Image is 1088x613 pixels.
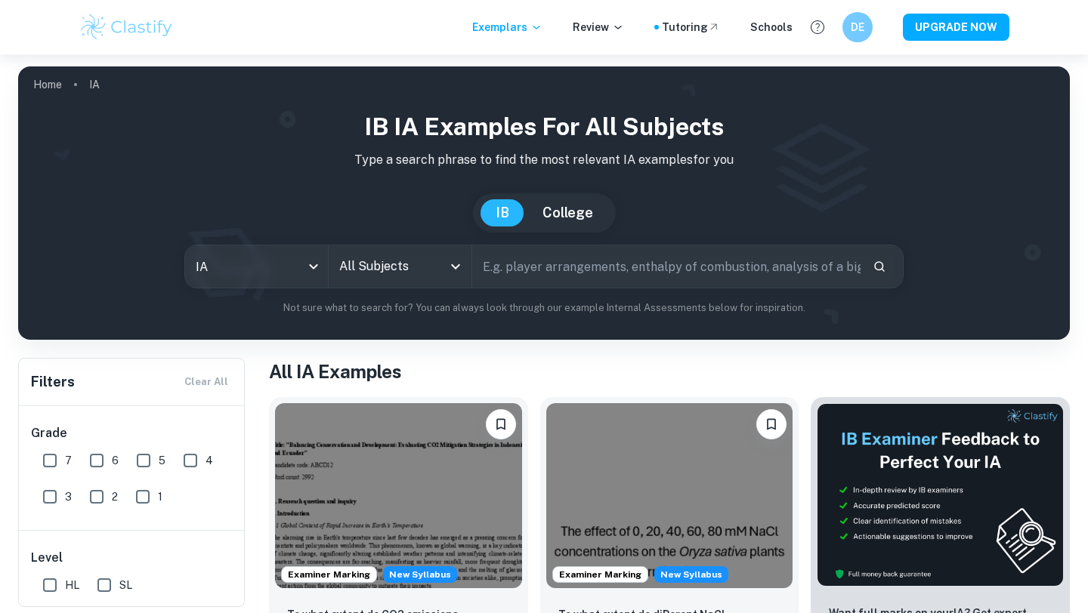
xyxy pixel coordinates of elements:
span: 7 [65,452,72,469]
span: HL [65,577,79,593]
h6: Grade [31,424,233,442]
div: Starting from the May 2026 session, the ESS IA requirements have changed. We created this exempla... [654,566,728,583]
img: Thumbnail [817,403,1064,587]
h1: IB IA examples for all subjects [30,109,1058,145]
a: Tutoring [662,19,720,35]
button: College [527,199,608,226]
span: Examiner Marking [553,568,648,581]
span: 4 [206,452,213,469]
button: Bookmark [756,409,787,439]
span: 5 [159,452,165,469]
p: Review [573,19,624,35]
span: New Syllabus [383,566,457,583]
span: Examiner Marking [282,568,376,581]
button: Bookmark [486,409,516,439]
span: 6 [112,452,119,469]
input: E.g. player arrangements, enthalpy of combustion, analysis of a big city... [472,245,861,288]
h6: Level [31,549,233,567]
span: 2 [112,488,118,505]
div: Starting from the May 2026 session, the ESS IA requirements have changed. We created this exempla... [383,566,457,583]
div: IA [185,245,328,288]
p: Not sure what to search for? You can always look through our example Internal Assessments below f... [30,300,1058,316]
span: 1 [158,488,162,505]
img: Clastify logo [79,12,175,42]
button: Open [445,256,466,277]
p: IA [89,76,100,93]
a: Schools [750,19,793,35]
span: 3 [65,488,72,505]
img: ESS IA example thumbnail: To what extent do diPerent NaCl concentr [546,403,793,588]
h1: All IA Examples [269,358,1070,385]
button: IB [481,199,524,226]
button: UPGRADE NOW [903,14,1009,41]
h6: Filters [31,371,75,393]
p: Exemplars [472,19,542,35]
button: Help and Feedback [805,14,830,40]
button: DE [842,12,873,42]
p: Type a search phrase to find the most relevant IA examples for you [30,151,1058,169]
button: Search [867,254,892,279]
h6: DE [849,19,867,35]
span: SL [119,577,132,593]
span: New Syllabus [654,566,728,583]
img: profile cover [18,66,1070,340]
a: Home [33,74,62,95]
img: ESS IA example thumbnail: To what extent do CO2 emissions contribu [275,403,522,588]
